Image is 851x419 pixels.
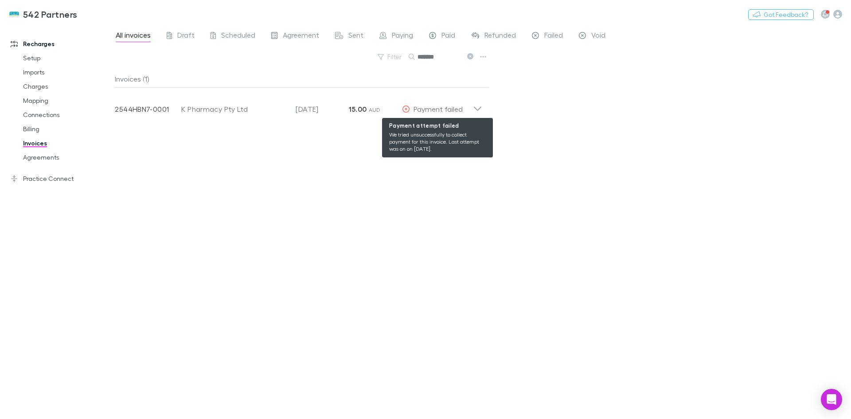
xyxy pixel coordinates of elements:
[177,31,195,42] span: Draft
[14,79,120,94] a: Charges
[23,9,78,20] h3: 542 Partners
[14,94,120,108] a: Mapping
[9,9,20,20] img: 542 Partners's Logo
[414,105,463,113] span: Payment failed
[296,104,349,114] p: [DATE]
[14,108,120,122] a: Connections
[821,389,842,410] div: Open Intercom Messenger
[2,37,120,51] a: Recharges
[591,31,605,42] span: Void
[14,122,120,136] a: Billing
[748,9,814,20] button: Got Feedback?
[283,31,319,42] span: Agreement
[349,105,367,114] strong: 15.00
[544,31,563,42] span: Failed
[14,150,120,164] a: Agreements
[2,172,120,186] a: Practice Connect
[484,31,516,42] span: Refunded
[373,51,407,62] button: Filter
[4,4,83,25] a: 542 Partners
[108,88,489,123] div: 2544HBN7-0001K Pharmacy Pty Ltd[DATE]15.00 AUD
[116,31,151,42] span: All invoices
[14,136,120,150] a: Invoices
[369,106,381,113] span: AUD
[115,104,181,114] p: 2544HBN7-0001
[348,31,363,42] span: Sent
[14,51,120,65] a: Setup
[392,31,413,42] span: Paying
[181,104,287,114] div: K Pharmacy Pty Ltd
[14,65,120,79] a: Imports
[221,31,255,42] span: Scheduled
[441,31,455,42] span: Paid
